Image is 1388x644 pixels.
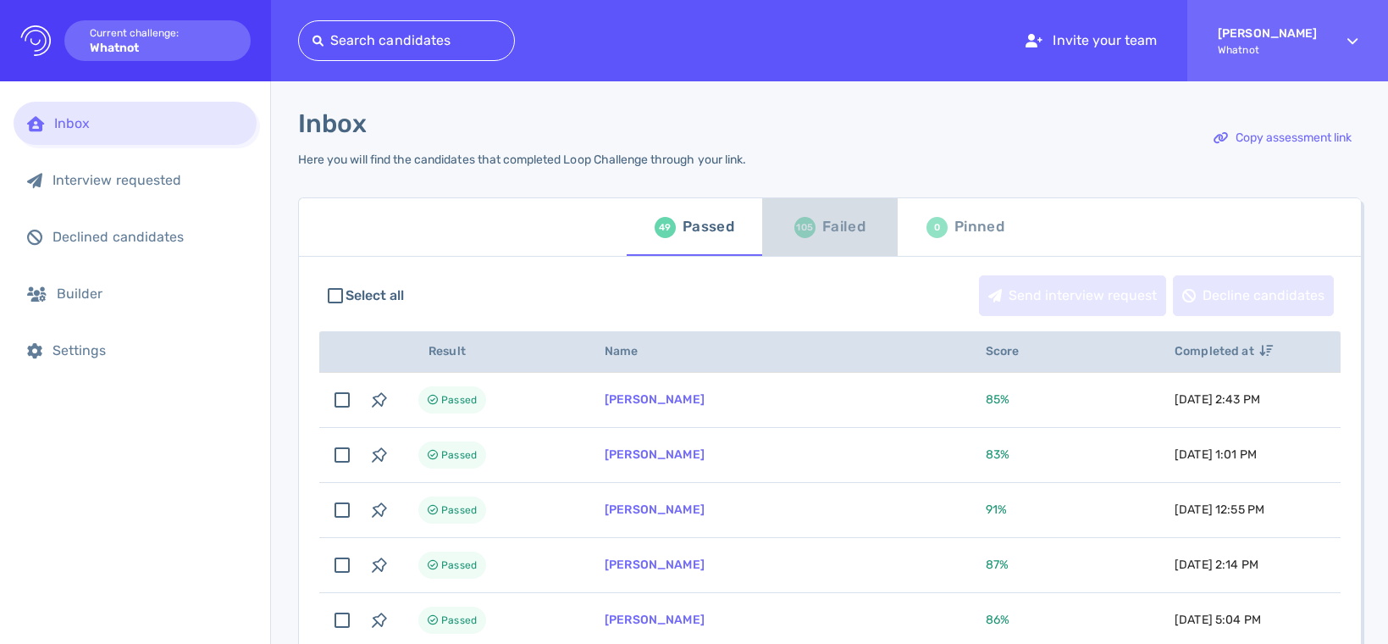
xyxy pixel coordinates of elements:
div: 105 [794,217,816,238]
a: [PERSON_NAME] [605,502,705,517]
button: Copy assessment link [1204,118,1361,158]
span: Passed [441,610,477,630]
div: Passed [683,214,734,240]
div: Interview requested [53,172,243,188]
span: [DATE] 1:01 PM [1175,447,1257,462]
span: [DATE] 2:43 PM [1175,392,1260,407]
span: Passed [441,445,477,465]
span: 85 % [986,392,1009,407]
a: [PERSON_NAME] [605,613,705,627]
div: Send interview request [980,276,1165,315]
span: Passed [441,500,477,520]
button: Send interview request [979,275,1166,316]
div: Decline candidates [1174,276,1333,315]
div: Inbox [54,115,243,131]
div: Settings [53,342,243,358]
h1: Inbox [298,108,367,139]
span: Name [605,344,657,358]
span: Completed at [1175,344,1273,358]
a: [PERSON_NAME] [605,558,705,572]
span: 86 % [986,613,1009,627]
span: Passed [441,555,477,575]
div: 49 [655,217,676,238]
div: Declined candidates [53,229,243,245]
span: [DATE] 12:55 PM [1175,502,1264,517]
div: Builder [57,286,243,302]
span: 83 % [986,447,1009,462]
th: Result [398,331,584,373]
a: [PERSON_NAME] [605,392,705,407]
div: 0 [926,217,948,238]
div: Here you will find the candidates that completed Loop Challenge through your link. [298,153,746,167]
a: [PERSON_NAME] [605,447,705,462]
span: Passed [441,390,477,410]
span: Select all [346,286,405,306]
span: Score [986,344,1038,358]
span: [DATE] 5:04 PM [1175,613,1261,627]
div: Pinned [954,214,1004,240]
span: [DATE] 2:14 PM [1175,558,1258,572]
span: Whatnot [1218,44,1317,56]
div: Copy assessment link [1205,119,1360,158]
strong: [PERSON_NAME] [1218,26,1317,41]
button: Decline candidates [1173,275,1334,316]
div: Failed [822,214,865,240]
span: 91 % [986,502,1007,517]
span: 87 % [986,558,1009,572]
